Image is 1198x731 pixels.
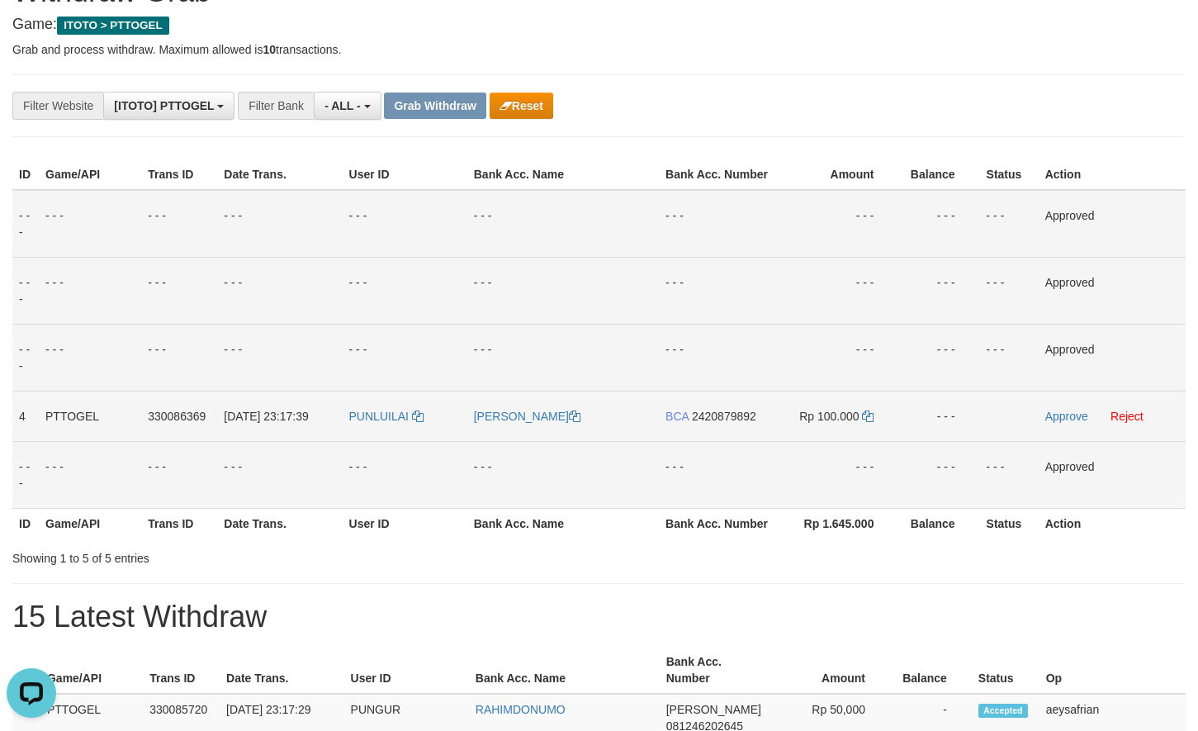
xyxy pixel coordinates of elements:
[862,410,874,423] a: Copy 100000 to clipboard
[467,159,659,190] th: Bank Acc. Name
[12,257,39,324] td: - - -
[384,93,485,119] button: Grab Withdraw
[141,159,217,190] th: Trans ID
[217,441,342,508] td: - - -
[217,257,342,324] td: - - -
[343,324,467,391] td: - - -
[490,93,553,119] button: Reset
[39,391,141,441] td: PTTOGEL
[776,441,898,508] td: - - -
[12,41,1186,58] p: Grab and process withdraw. Maximum allowed is transactions.
[344,647,469,694] th: User ID
[349,410,409,423] span: PUNLUILAI
[220,647,344,694] th: Date Trans.
[12,324,39,391] td: - - -
[12,190,39,258] td: - - -
[141,190,217,258] td: - - -
[1039,508,1186,539] th: Action
[692,410,756,423] span: Copy 2420879892 to clipboard
[12,600,1186,634] h1: 15 Latest Withdraw
[1039,190,1186,258] td: Approved
[665,410,689,423] span: BCA
[40,647,143,694] th: Game/API
[467,441,659,508] td: - - -
[7,7,56,56] button: Open LiveChat chat widget
[217,324,342,391] td: - - -
[1039,159,1186,190] th: Action
[898,324,979,391] td: - - -
[12,159,39,190] th: ID
[659,441,776,508] td: - - -
[12,508,39,539] th: ID
[659,190,776,258] td: - - -
[660,647,768,694] th: Bank Acc. Number
[39,324,141,391] td: - - -
[898,257,979,324] td: - - -
[141,508,217,539] th: Trans ID
[1110,410,1144,423] a: Reject
[12,441,39,508] td: - - -
[467,508,659,539] th: Bank Acc. Name
[57,17,169,35] span: ITOTO > PTTOGEL
[1039,441,1186,508] td: Approved
[324,99,361,112] span: - ALL -
[980,190,1039,258] td: - - -
[980,159,1039,190] th: Status
[343,441,467,508] td: - - -
[659,159,776,190] th: Bank Acc. Number
[12,17,1186,33] h4: Game:
[474,410,580,423] a: [PERSON_NAME]
[898,441,979,508] td: - - -
[12,544,487,567] div: Showing 1 to 5 of 5 entries
[666,703,761,716] span: [PERSON_NAME]
[1039,647,1186,694] th: Op
[141,324,217,391] td: - - -
[659,508,776,539] th: Bank Acc. Number
[467,324,659,391] td: - - -
[12,391,39,441] td: 4
[224,410,308,423] span: [DATE] 23:17:39
[39,190,141,258] td: - - -
[12,647,40,694] th: ID
[148,410,206,423] span: 330086369
[980,508,1039,539] th: Status
[141,257,217,324] td: - - -
[114,99,214,112] span: [ITOTO] PTTOGEL
[978,704,1028,718] span: Accepted
[776,508,898,539] th: Rp 1.645.000
[659,324,776,391] td: - - -
[776,257,898,324] td: - - -
[143,647,220,694] th: Trans ID
[890,647,972,694] th: Balance
[1039,324,1186,391] td: Approved
[141,441,217,508] td: - - -
[217,190,342,258] td: - - -
[39,159,141,190] th: Game/API
[980,441,1039,508] td: - - -
[12,92,103,120] div: Filter Website
[103,92,234,120] button: [ITOTO] PTTOGEL
[314,92,381,120] button: - ALL -
[659,257,776,324] td: - - -
[476,703,566,716] a: RAHIMDONUMO
[343,190,467,258] td: - - -
[467,190,659,258] td: - - -
[343,257,467,324] td: - - -
[217,508,342,539] th: Date Trans.
[263,43,276,56] strong: 10
[1039,257,1186,324] td: Approved
[238,92,314,120] div: Filter Bank
[898,159,979,190] th: Balance
[776,159,898,190] th: Amount
[469,647,660,694] th: Bank Acc. Name
[39,257,141,324] td: - - -
[776,190,898,258] td: - - -
[972,647,1039,694] th: Status
[39,508,141,539] th: Game/API
[343,508,467,539] th: User ID
[898,508,979,539] th: Balance
[349,410,424,423] a: PUNLUILAI
[467,257,659,324] td: - - -
[799,410,859,423] span: Rp 100.000
[980,324,1039,391] td: - - -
